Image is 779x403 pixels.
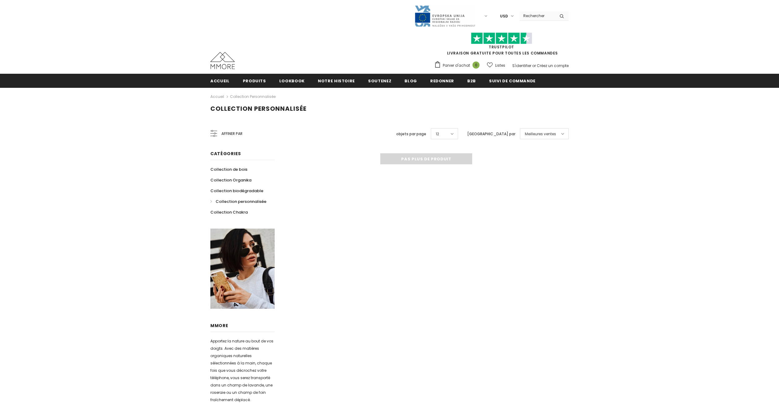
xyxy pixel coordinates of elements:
[405,78,417,84] span: Blog
[210,74,230,88] a: Accueil
[434,61,483,70] a: Panier d'achat 0
[430,74,454,88] a: Redonner
[405,74,417,88] a: Blog
[243,74,266,88] a: Produits
[467,78,476,84] span: B2B
[430,78,454,84] span: Redonner
[434,35,569,56] span: LIVRAISON GRATUITE POUR TOUTES LES COMMANDES
[210,104,307,113] span: Collection personnalisée
[512,63,531,68] a: S'identifier
[368,74,391,88] a: soutenez
[472,62,480,69] span: 0
[279,78,305,84] span: Lookbook
[279,74,305,88] a: Lookbook
[467,74,476,88] a: B2B
[436,131,439,137] span: 12
[495,62,505,69] span: Listes
[216,199,266,204] span: Collection personnalisée
[318,74,355,88] a: Notre histoire
[210,185,263,196] a: Collection biodégradable
[210,151,241,157] span: Catégories
[318,78,355,84] span: Notre histoire
[489,74,536,88] a: Suivi de commande
[210,196,266,207] a: Collection personnalisée
[210,188,263,194] span: Collection biodégradable
[210,207,248,218] a: Collection Chakra
[210,177,251,183] span: Collection Organika
[525,131,556,137] span: Meilleures ventes
[221,130,243,137] span: Affiner par
[443,62,470,69] span: Panier d'achat
[520,11,555,20] input: Search Site
[489,78,536,84] span: Suivi de commande
[396,131,426,137] label: objets par page
[414,13,476,18] a: Javni Razpis
[210,93,224,100] a: Accueil
[467,131,515,137] label: [GEOGRAPHIC_DATA] par
[243,78,266,84] span: Produits
[487,60,505,71] a: Listes
[210,175,251,185] a: Collection Organika
[537,63,569,68] a: Créez un compte
[489,44,514,50] a: TrustPilot
[210,52,235,69] img: Cas MMORE
[414,5,476,27] img: Javni Razpis
[210,166,247,172] span: Collection de bois
[368,78,391,84] span: soutenez
[210,78,230,84] span: Accueil
[500,13,508,19] span: USD
[230,94,276,99] a: Collection personnalisée
[471,32,532,44] img: Faites confiance aux étoiles pilotes
[210,323,228,329] span: MMORE
[210,164,247,175] a: Collection de bois
[532,63,536,68] span: or
[210,209,248,215] span: Collection Chakra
